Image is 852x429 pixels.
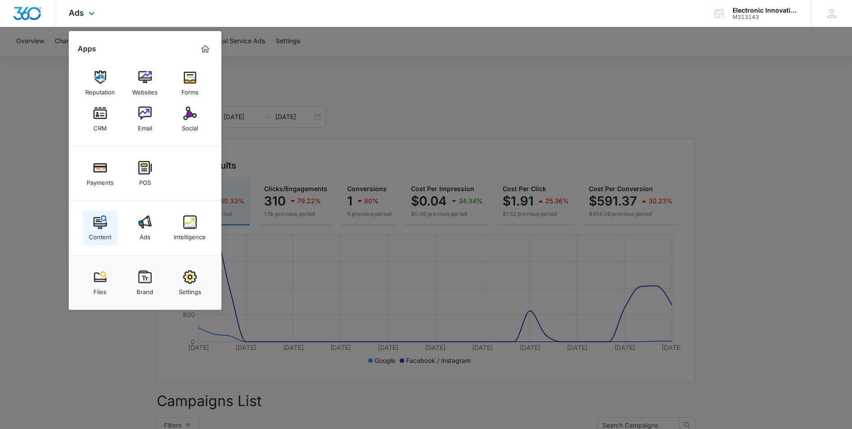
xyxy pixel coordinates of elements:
[128,66,162,100] a: Websites
[89,229,111,241] div: Content
[128,266,162,300] a: Brand
[198,42,212,56] a: Marketing 360® Dashboard
[87,174,114,186] div: Payments
[139,174,151,186] div: POS
[173,211,207,245] a: Intelligence
[174,229,206,241] div: Intelligence
[173,102,207,136] a: Social
[173,266,207,300] a: Settings
[181,84,199,96] div: Forms
[85,84,115,96] div: Reputation
[83,211,117,245] a: Content
[83,156,117,191] a: Payments
[179,284,201,295] div: Settings
[140,229,150,241] div: Ads
[173,66,207,100] a: Forms
[83,102,117,136] a: CRM
[83,266,117,300] a: Files
[733,7,798,14] div: account name
[128,102,162,136] a: Email
[132,84,158,96] div: Websites
[93,284,106,295] div: Files
[78,45,96,53] h2: Apps
[128,211,162,245] a: Ads
[128,156,162,191] a: POS
[137,284,153,295] div: Brand
[733,14,798,20] div: account id
[93,120,107,132] div: CRM
[182,120,198,132] div: Social
[69,8,84,18] span: Ads
[83,66,117,100] a: Reputation
[138,120,152,132] div: Email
